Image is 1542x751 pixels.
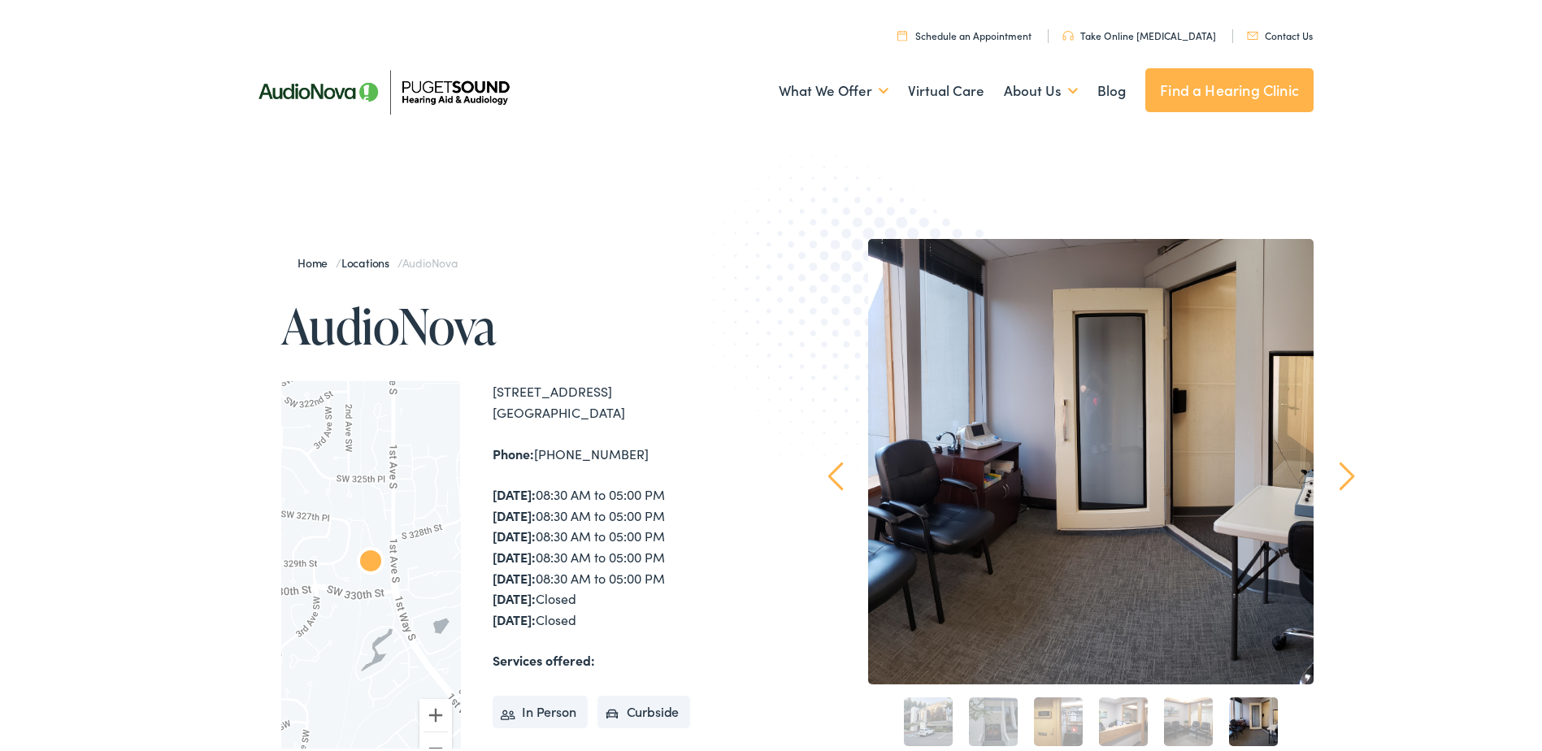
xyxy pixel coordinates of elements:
[1247,28,1258,37] img: utility icon
[1004,58,1078,118] a: About Us
[493,441,777,462] div: [PHONE_NUMBER]
[779,58,888,118] a: What We Offer
[341,251,397,267] a: Locations
[1034,694,1083,743] a: 3
[1229,694,1278,743] a: 6
[298,251,458,267] span: / /
[298,251,336,267] a: Home
[1062,28,1074,37] img: utility icon
[1097,58,1126,118] a: Blog
[908,58,984,118] a: Virtual Care
[969,694,1018,743] a: 2
[597,692,691,725] li: Curbside
[904,694,953,743] a: 1
[1062,25,1216,39] a: Take Online [MEDICAL_DATA]
[493,503,536,521] strong: [DATE]:
[1340,458,1355,488] a: Next
[493,481,777,627] div: 08:30 AM to 05:00 PM 08:30 AM to 05:00 PM 08:30 AM to 05:00 PM 08:30 AM to 05:00 PM 08:30 AM to 0...
[1099,694,1148,743] a: 4
[897,27,907,37] img: utility icon
[493,441,534,459] strong: Phone:
[493,648,595,666] strong: Services offered:
[493,586,536,604] strong: [DATE]:
[419,696,452,728] button: Zoom in
[493,607,536,625] strong: [DATE]:
[493,545,536,562] strong: [DATE]:
[493,566,536,584] strong: [DATE]:
[493,378,777,419] div: [STREET_ADDRESS] [GEOGRAPHIC_DATA]
[1145,65,1314,109] a: Find a Hearing Clinic
[1164,694,1213,743] a: 5
[493,692,588,725] li: In Person
[1247,25,1313,39] a: Contact Us
[402,251,458,267] span: AudioNova
[281,296,777,349] h1: AudioNova
[351,540,390,580] div: AudioNova
[493,482,536,500] strong: [DATE]:
[493,523,536,541] strong: [DATE]:
[897,25,1032,39] a: Schedule an Appointment
[828,458,844,488] a: Prev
